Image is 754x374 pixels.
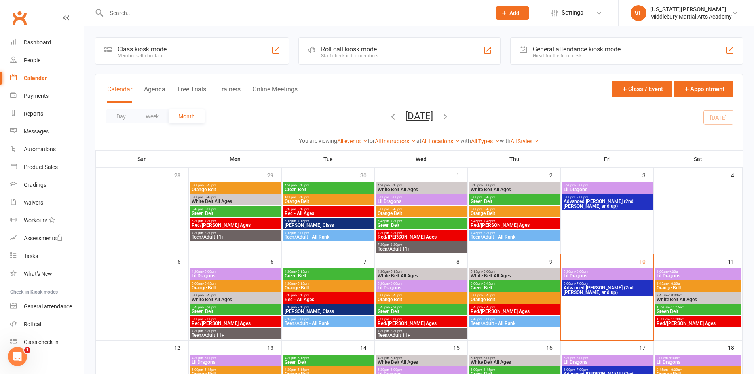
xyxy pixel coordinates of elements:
[575,184,588,187] span: - 6:00pm
[191,333,279,338] span: Teen/Adult 11+
[470,270,558,273] span: 5:15pm
[546,341,560,354] div: 16
[377,223,465,228] span: Green Belt
[482,368,495,372] span: - 6:45pm
[284,306,372,309] span: 6:15pm
[360,341,374,354] div: 14
[284,297,372,302] span: Red - All Ages
[191,306,279,309] span: 5:45pm
[203,306,216,309] span: - 6:30pm
[470,297,558,302] span: Orange Belt
[296,196,309,199] span: - 5:15pm
[656,356,740,360] span: 9:00am
[631,5,646,21] div: VF
[24,39,51,46] div: Dashboard
[668,270,680,273] span: - 9:30am
[368,138,375,144] strong: for
[296,294,309,297] span: - 6:15pm
[377,294,465,297] span: 6:00pm
[24,339,59,345] div: Class check-in
[377,282,465,285] span: 5:30pm
[191,317,279,321] span: 6:30pm
[284,282,372,285] span: 4:30pm
[104,8,485,19] input: Search...
[377,306,465,309] span: 6:45pm
[482,306,495,309] span: - 7:45pm
[482,317,495,321] span: - 8:30pm
[728,254,742,268] div: 11
[563,360,651,365] span: Lil Dragons
[24,271,52,277] div: What's New
[174,168,188,181] div: 28
[453,341,467,354] div: 15
[203,317,216,321] span: - 7:30pm
[377,219,465,223] span: 6:45pm
[375,151,468,167] th: Wed
[10,69,84,87] a: Calendar
[549,254,560,268] div: 9
[10,87,84,105] a: Payments
[375,138,416,144] a: All Instructors
[656,282,740,285] span: 9:45am
[533,46,621,53] div: General attendance kiosk mode
[169,109,205,123] button: Month
[654,151,743,167] th: Sat
[177,254,188,268] div: 5
[191,196,279,199] span: 5:00pm
[136,109,169,123] button: Week
[575,270,588,273] span: - 6:00pm
[471,138,500,144] a: All Types
[377,199,465,204] span: Lil Dragons
[191,368,279,372] span: 5:00pm
[460,138,471,144] strong: with
[24,217,47,224] div: Workouts
[470,294,558,297] span: 6:00pm
[656,317,740,321] span: 10:30am
[377,235,465,239] span: Red/[PERSON_NAME] Ages
[24,235,63,241] div: Assessments
[377,317,465,321] span: 7:30pm
[639,254,653,268] div: 10
[284,207,372,211] span: 5:15pm
[191,235,279,239] span: Teen/Adult 11+
[203,270,216,273] span: - 5:00pm
[363,254,374,268] div: 7
[267,341,281,354] div: 13
[10,176,84,194] a: Gradings
[377,243,465,247] span: 7:30pm
[482,196,495,199] span: - 6:45pm
[656,309,740,314] span: Green Belt
[470,207,558,211] span: 6:00pm
[563,199,651,209] span: Advanced [PERSON_NAME] (2nd [PERSON_NAME] and up)
[191,184,279,187] span: 5:00pm
[470,282,558,285] span: 6:00pm
[24,347,30,353] span: 1
[191,273,279,278] span: Lil Dragons
[24,75,47,81] div: Calendar
[96,151,189,167] th: Sun
[575,282,588,285] span: - 7:00pm
[377,270,465,273] span: 4:30pm
[482,270,495,273] span: - 6:00pm
[389,282,402,285] span: - 6:00pm
[549,168,560,181] div: 2
[728,341,742,354] div: 18
[191,356,279,360] span: 4:30pm
[10,51,84,69] a: People
[24,182,46,188] div: Gradings
[470,187,558,192] span: White Belt All Ages
[203,294,216,297] span: - 5:45pm
[191,231,279,235] span: 7:30pm
[10,265,84,283] a: What's New
[296,207,309,211] span: - 6:15pm
[533,53,621,59] div: Great for the front desk
[10,247,84,265] a: Tasks
[470,360,558,365] span: White Belt All Ages
[377,321,465,326] span: Red/[PERSON_NAME] Ages
[656,360,740,365] span: Lil Dragons
[470,356,558,360] span: 5:15pm
[284,223,372,228] span: [PERSON_NAME] Class
[191,207,279,211] span: 5:45pm
[377,360,465,365] span: White Belt All Ages
[377,187,465,192] span: White Belt All Ages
